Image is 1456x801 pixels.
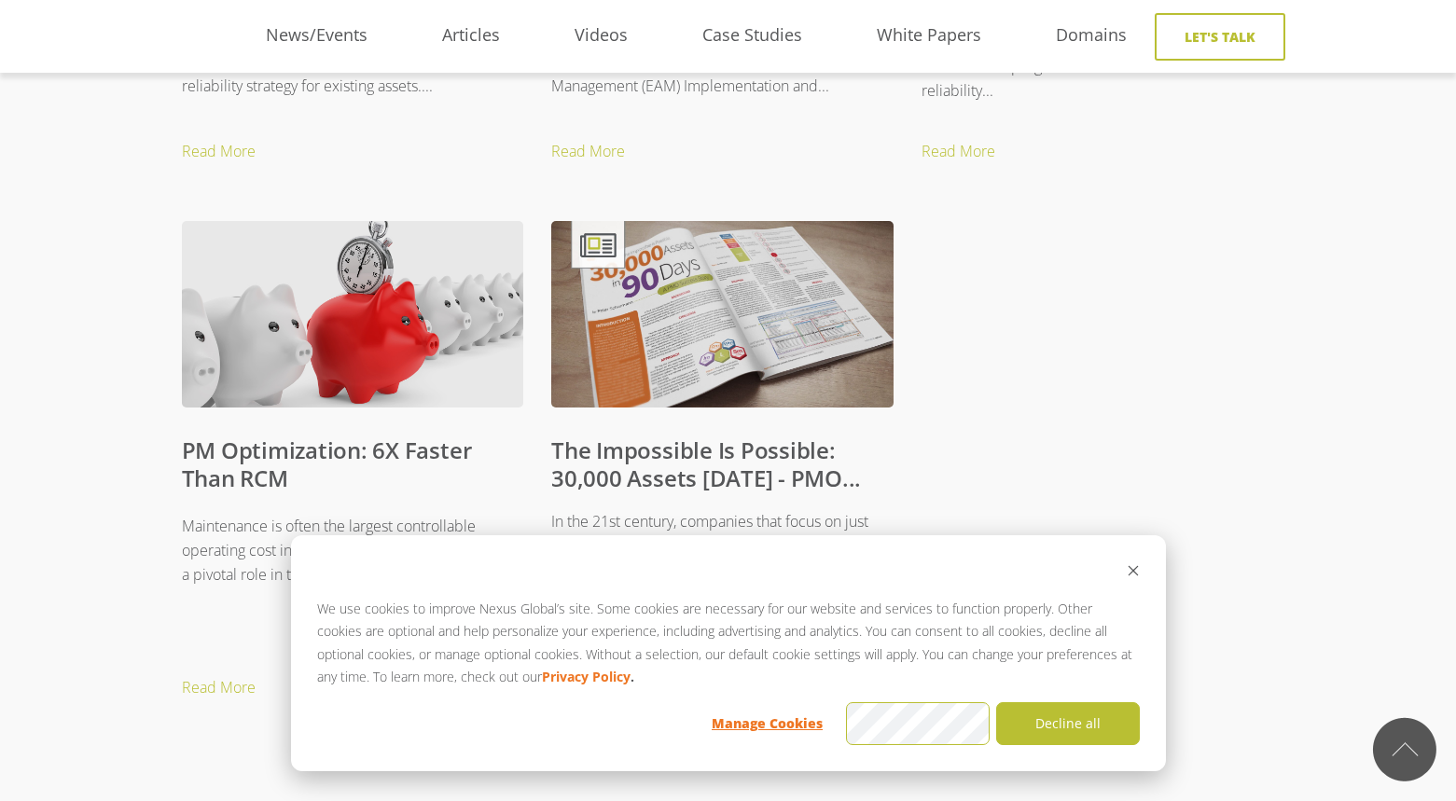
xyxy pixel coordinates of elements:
[542,666,631,689] a: Privacy Policy
[551,221,894,423] img: The Impossible Is Possible: 30,000 Assets in 90 Days - PMO Success
[182,674,552,702] a: Read More
[846,702,990,745] button: Accept all
[551,435,861,493] a: The Impossible Is Possible: 30,000 Assets [DATE] - PMO...
[922,138,1292,166] a: Read More
[696,702,839,745] button: Manage Cookies
[405,21,537,49] a: Articles
[1155,13,1285,61] a: Let's Talk
[551,138,922,166] a: Read More
[551,509,894,607] p: In the 21st century, companies that focus on just design and operations will be left behind. Inte...
[996,702,1140,745] button: Decline all
[291,535,1166,771] div: Cookie banner
[1019,21,1164,49] a: Domains
[182,138,552,166] a: Read More
[839,21,1019,49] a: White Papers
[182,435,472,493] a: PM Optimization: 6X Faster Than RCM
[182,221,524,423] img: PM Optimization: 6X Faster Than RCM
[665,21,839,49] a: Case Studies
[1127,561,1140,585] button: Dismiss cookie banner
[229,21,405,49] a: News/Events
[631,666,634,689] strong: .
[182,514,524,587] p: Maintenance is often the largest controllable operating cost in asset-intensive industries, playi...
[317,598,1140,689] p: We use cookies to improve Nexus Global’s site. Some cookies are necessary for our website and ser...
[537,21,665,49] a: Videos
